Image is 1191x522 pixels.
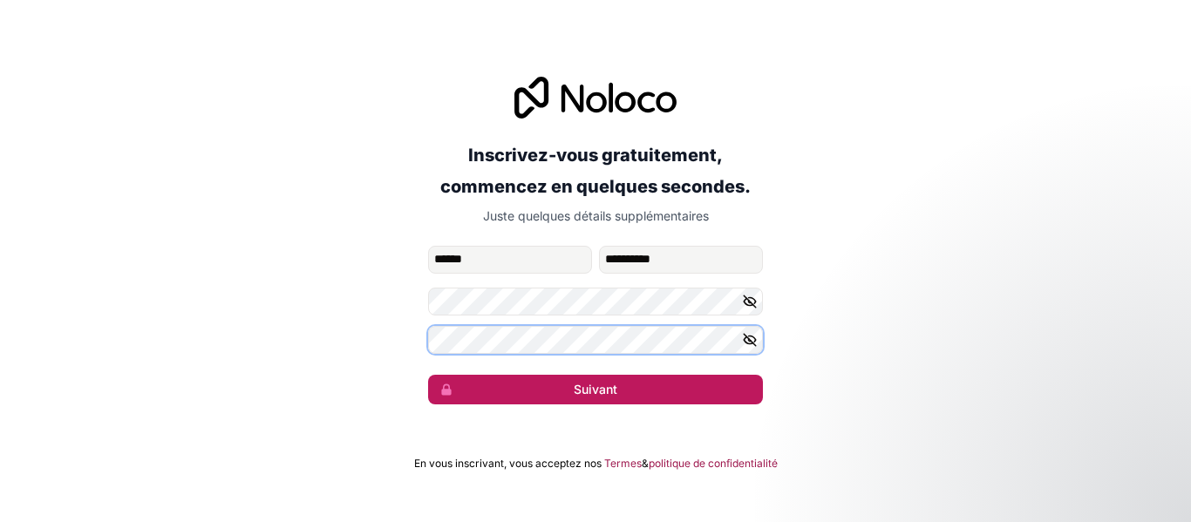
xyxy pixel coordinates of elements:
[574,382,617,397] font: Suivant
[428,246,592,274] input: prénom
[649,457,778,471] a: politique de confidentialité
[428,288,763,315] input: Mot de passe
[642,457,649,470] font: &
[440,145,751,197] font: Inscrivez-vous gratuitement, commencez en quelques secondes.
[604,457,642,471] a: Termes
[649,457,778,470] font: politique de confidentialité
[428,375,763,404] button: Suivant
[414,457,602,470] font: En vous inscrivant, vous acceptez nos
[428,326,763,354] input: Confirmez le mot de passe
[483,208,709,223] font: Juste quelques détails supplémentaires
[604,457,642,470] font: Termes
[599,246,763,274] input: nom de famille
[842,391,1191,513] iframe: Message de notifications d'interphone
